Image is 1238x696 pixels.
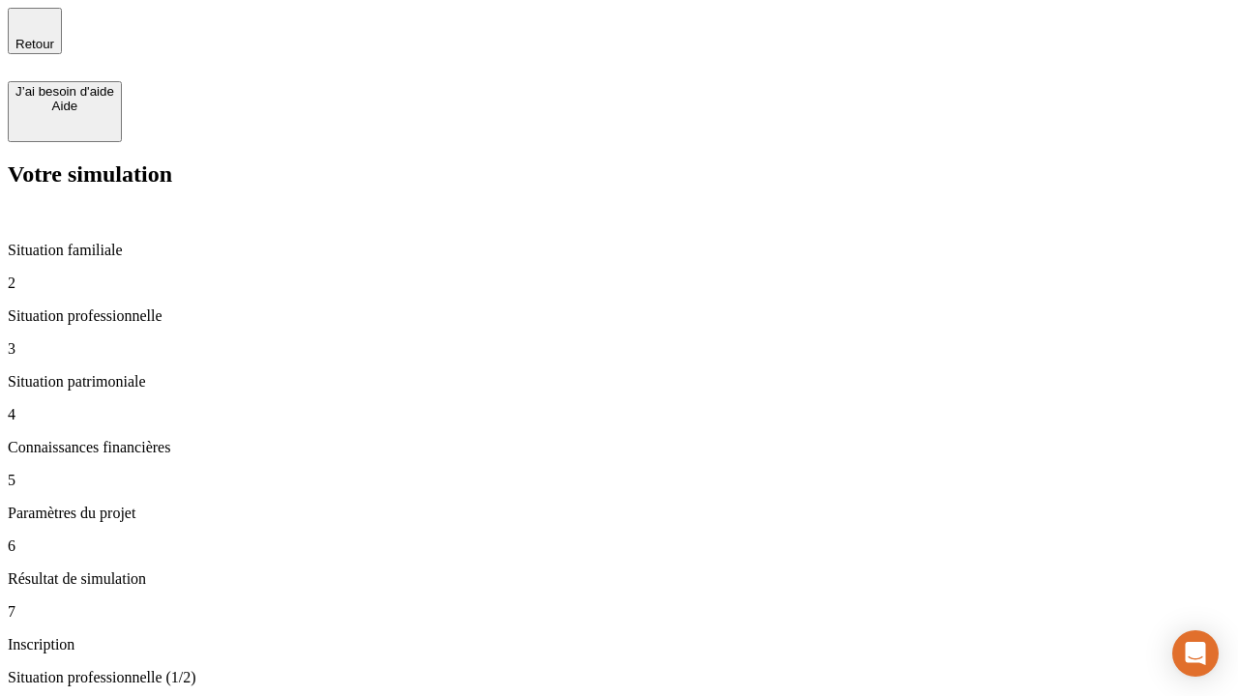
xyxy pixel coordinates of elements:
p: 3 [8,340,1230,358]
p: Paramètres du projet [8,505,1230,522]
button: Retour [8,8,62,54]
p: Résultat de simulation [8,570,1230,588]
p: Situation familiale [8,242,1230,259]
p: 2 [8,275,1230,292]
p: 4 [8,406,1230,423]
button: J’ai besoin d'aideAide [8,81,122,142]
p: 7 [8,603,1230,621]
div: Aide [15,99,114,113]
p: Connaissances financières [8,439,1230,456]
p: Situation patrimoniale [8,373,1230,391]
h2: Votre simulation [8,161,1230,188]
div: Open Intercom Messenger [1172,630,1219,677]
p: Situation professionnelle [8,307,1230,325]
p: Situation professionnelle (1/2) [8,669,1230,686]
div: J’ai besoin d'aide [15,84,114,99]
span: Retour [15,37,54,51]
p: 5 [8,472,1230,489]
p: Inscription [8,636,1230,653]
p: 6 [8,537,1230,555]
